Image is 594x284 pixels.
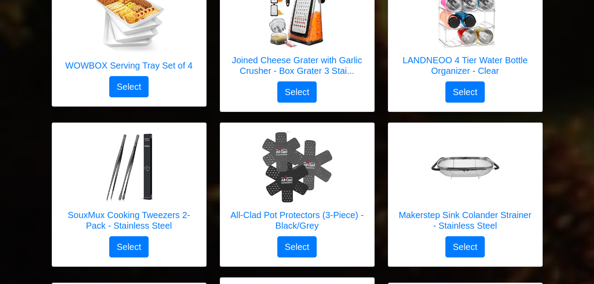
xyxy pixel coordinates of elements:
[61,210,197,231] h5: SouxMux Cooking Tweezers 2-Pack - Stainless Steel
[94,132,165,203] img: SouxMux Cooking Tweezers 2-Pack - Stainless Steel
[109,76,149,97] button: Select
[430,132,501,203] img: Makerstep Sink Colander Strainer - Stainless Steel
[277,81,317,103] button: Select
[397,210,533,231] h5: Makerstep Sink Colander Strainer - Stainless Steel
[397,132,533,236] a: Makerstep Sink Colander Strainer - Stainless Steel Makerstep Sink Colander Strainer - Stainless S...
[262,132,333,203] img: All-Clad Pot Protectors (3-Piece) - Black/Grey
[61,132,197,236] a: SouxMux Cooking Tweezers 2-Pack - Stainless Steel SouxMux Cooking Tweezers 2-Pack - Stainless Steel
[229,132,365,236] a: All-Clad Pot Protectors (3-Piece) - Black/Grey All-Clad Pot Protectors (3-Piece) - Black/Grey
[229,210,365,231] h5: All-Clad Pot Protectors (3-Piece) - Black/Grey
[397,55,533,76] h5: LANDNEOO 4 Tier Water Bottle Organizer - Clear
[277,236,317,257] button: Select
[445,81,485,103] button: Select
[229,55,365,76] h5: Joined Cheese Grater with Garlic Crusher - Box Grater 3 Stai...
[445,236,485,257] button: Select
[109,236,149,257] button: Select
[65,60,193,71] h5: WOWBOX Serving Tray Set of 4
